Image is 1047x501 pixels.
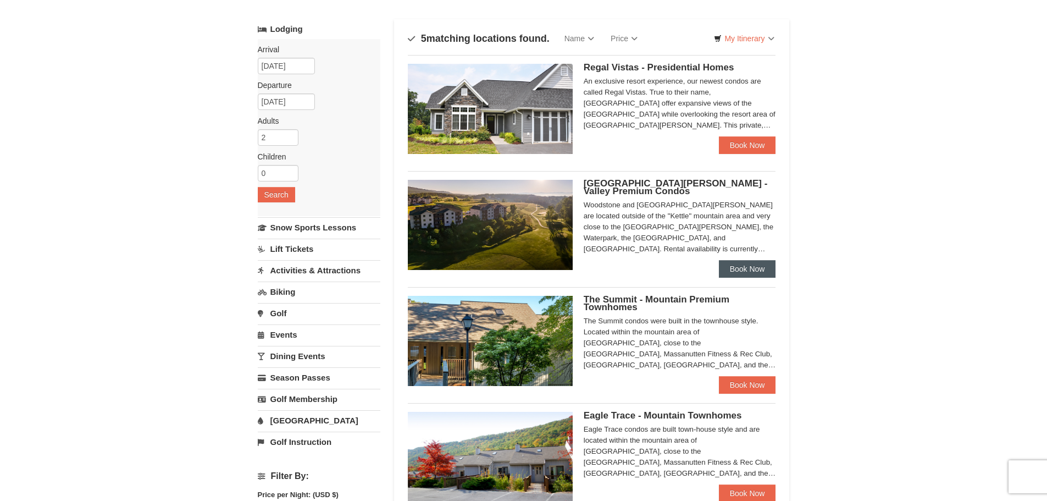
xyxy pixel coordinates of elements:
span: Regal Vistas - Presidential Homes [584,62,734,73]
a: My Itinerary [707,30,781,47]
label: Arrival [258,44,372,55]
a: Lodging [258,19,380,39]
button: Search [258,187,295,202]
a: [GEOGRAPHIC_DATA] [258,410,380,431]
img: 19219034-1-0eee7e00.jpg [408,296,573,386]
a: Golf [258,303,380,323]
span: The Summit - Mountain Premium Townhomes [584,294,729,312]
span: [GEOGRAPHIC_DATA][PERSON_NAME] - Valley Premium Condos [584,178,768,196]
a: Events [258,324,380,345]
a: Lift Tickets [258,239,380,259]
label: Children [258,151,372,162]
span: Eagle Trace - Mountain Townhomes [584,410,742,421]
div: Eagle Trace condos are built town-house style and are located within the mountain area of [GEOGRA... [584,424,776,479]
div: Woodstone and [GEOGRAPHIC_DATA][PERSON_NAME] are located outside of the "Kettle" mountain area an... [584,200,776,255]
a: Golf Instruction [258,432,380,452]
span: 5 [421,33,426,44]
label: Departure [258,80,372,91]
a: Golf Membership [258,389,380,409]
label: Adults [258,115,372,126]
h4: matching locations found. [408,33,550,44]
a: Season Passes [258,367,380,388]
a: Book Now [719,260,776,278]
a: Book Now [719,376,776,394]
div: The Summit condos were built in the townhouse style. Located within the mountain area of [GEOGRAP... [584,316,776,371]
a: Book Now [719,136,776,154]
a: Dining Events [258,346,380,366]
a: Biking [258,282,380,302]
strong: Price per Night: (USD $) [258,491,339,499]
a: Price [602,27,646,49]
img: 19218991-1-902409a9.jpg [408,64,573,154]
a: Snow Sports Lessons [258,217,380,238]
img: 19219041-4-ec11c166.jpg [408,180,573,270]
h4: Filter By: [258,471,380,481]
a: Activities & Attractions [258,260,380,280]
div: An exclusive resort experience, our newest condos are called Regal Vistas. True to their name, [G... [584,76,776,131]
a: Name [556,27,602,49]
